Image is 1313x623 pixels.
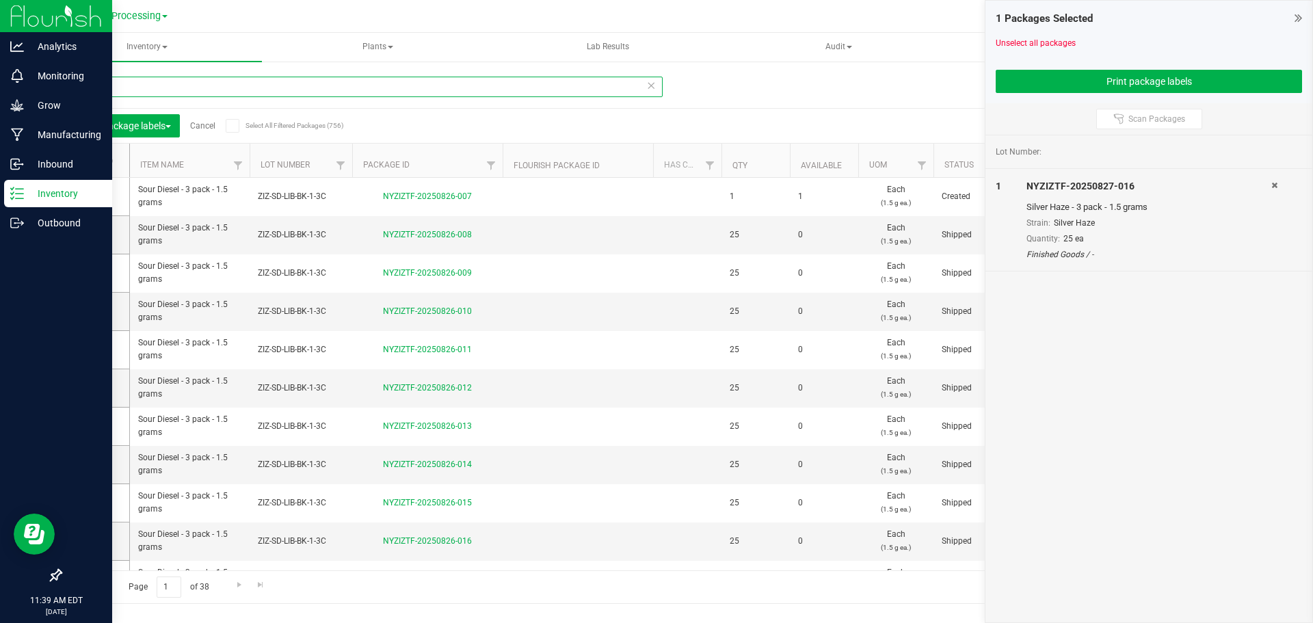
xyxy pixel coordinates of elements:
[942,458,1000,471] span: Shipped
[10,98,24,112] inline-svg: Grow
[866,298,925,324] span: Each
[798,420,850,433] span: 0
[866,426,925,439] p: (1.5 g ea.)
[24,127,106,143] p: Manufacturing
[798,305,850,318] span: 0
[258,343,344,356] span: ZIZ-SD-LIB-BK-1-3C
[866,566,925,592] span: Each
[942,496,1000,509] span: Shipped
[730,458,782,471] span: 25
[10,128,24,142] inline-svg: Manufacturing
[138,336,241,362] span: Sour Diesel - 3 pack - 1.5 grams
[955,33,1184,62] a: Inventory Counts
[71,114,180,137] button: Print package labels
[866,528,925,554] span: Each
[730,190,782,203] span: 1
[1063,234,1084,243] span: 25 ea
[258,267,344,280] span: ZIZ-SD-LIB-BK-1-3C
[866,413,925,439] span: Each
[190,121,215,131] a: Cancel
[258,535,344,548] span: ZIZ-SD-LIB-BK-1-3C
[866,349,925,362] p: (1.5 g ea.)
[996,70,1302,93] button: Print package labels
[383,536,472,546] a: NYZIZTF-20250826-016
[942,228,1000,241] span: Shipped
[138,451,241,477] span: Sour Diesel - 3 pack - 1.5 grams
[330,154,352,177] a: Filter
[383,421,472,431] a: NYZIZTF-20250826-013
[866,260,925,286] span: Each
[798,190,850,203] span: 1
[383,383,472,393] a: NYZIZTF-20250826-012
[866,503,925,516] p: (1.5 g ea.)
[942,190,1000,203] span: Created
[1096,109,1202,129] button: Scan Packages
[258,305,344,318] span: ZIZ-SD-LIB-BK-1-3C
[996,38,1076,48] a: Unselect all packages
[6,594,106,607] p: 11:39 AM EDT
[138,528,241,554] span: Sour Diesel - 3 pack - 1.5 grams
[383,498,472,507] a: NYZIZTF-20250826-015
[801,161,842,170] a: Available
[138,260,241,286] span: Sour Diesel - 3 pack - 1.5 grams
[363,160,410,170] a: Package ID
[866,451,925,477] span: Each
[646,77,656,94] span: Clear
[138,413,241,439] span: Sour Diesel - 3 pack - 1.5 grams
[568,41,648,53] span: Lab Results
[944,160,974,170] a: Status
[246,122,314,129] span: Select All Filtered Packages (756)
[942,382,1000,395] span: Shipped
[866,235,925,248] p: (1.5 g ea.)
[24,38,106,55] p: Analytics
[60,77,663,97] input: Search Package ID, Item Name, SKU, Lot or Part Number...
[494,33,723,62] a: Lab Results
[798,228,850,241] span: 0
[1026,248,1271,261] div: Finished Goods / -
[1026,200,1271,214] div: Silver Haze - 3 pack - 1.5 grams
[10,157,24,171] inline-svg: Inbound
[33,33,262,62] a: Inventory
[866,490,925,516] span: Each
[724,33,953,62] a: Audit
[798,496,850,509] span: 0
[261,160,310,170] a: Lot Number
[263,33,492,62] a: Plants
[798,382,850,395] span: 0
[117,576,220,598] span: Page of 38
[730,305,782,318] span: 25
[730,228,782,241] span: 25
[942,420,1000,433] span: Shipped
[138,490,241,516] span: Sour Diesel - 3 pack - 1.5 grams
[730,382,782,395] span: 25
[798,267,850,280] span: 0
[1026,234,1060,243] span: Quantity:
[942,305,1000,318] span: Shipped
[227,154,250,177] a: Filter
[138,222,241,248] span: Sour Diesel - 3 pack - 1.5 grams
[258,382,344,395] span: ZIZ-SD-LIB-BK-1-3C
[258,496,344,509] span: ZIZ-SD-LIB-BK-1-3C
[699,154,721,177] a: Filter
[138,183,241,209] span: Sour Diesel - 3 pack - 1.5 grams
[383,306,472,316] a: NYZIZTF-20250826-010
[866,541,925,554] p: (1.5 g ea.)
[24,97,106,114] p: Grow
[798,343,850,356] span: 0
[866,311,925,324] p: (1.5 g ea.)
[798,458,850,471] span: 0
[866,388,925,401] p: (1.5 g ea.)
[996,181,1001,191] span: 1
[866,273,925,286] p: (1.5 g ea.)
[866,336,925,362] span: Each
[383,345,472,354] a: NYZIZTF-20250826-011
[24,156,106,172] p: Inbound
[111,10,161,22] span: Processing
[480,154,503,177] a: Filter
[157,576,181,598] input: 1
[942,343,1000,356] span: Shipped
[140,160,184,170] a: Item Name
[258,420,344,433] span: ZIZ-SD-LIB-BK-1-3C
[866,196,925,209] p: (1.5 g ea.)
